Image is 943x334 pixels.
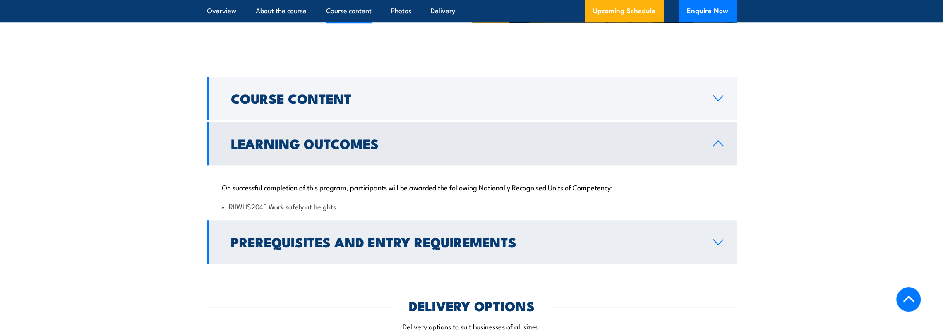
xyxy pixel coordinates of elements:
a: Course Content [207,77,737,120]
a: Prerequisites and Entry Requirements [207,220,737,264]
p: On successful completion of this program, participants will be awarded the following Nationally R... [222,183,722,191]
p: Delivery options to suit businesses of all sizes. [207,322,737,331]
li: RIIWHS204E Work safely at heights [222,202,722,211]
h2: DELIVERY OPTIONS [409,300,535,311]
h2: Prerequisites and Entry Requirements [231,236,700,247]
h2: Learning Outcomes [231,137,700,149]
h2: Course Content [231,92,700,104]
a: Learning Outcomes [207,122,737,165]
